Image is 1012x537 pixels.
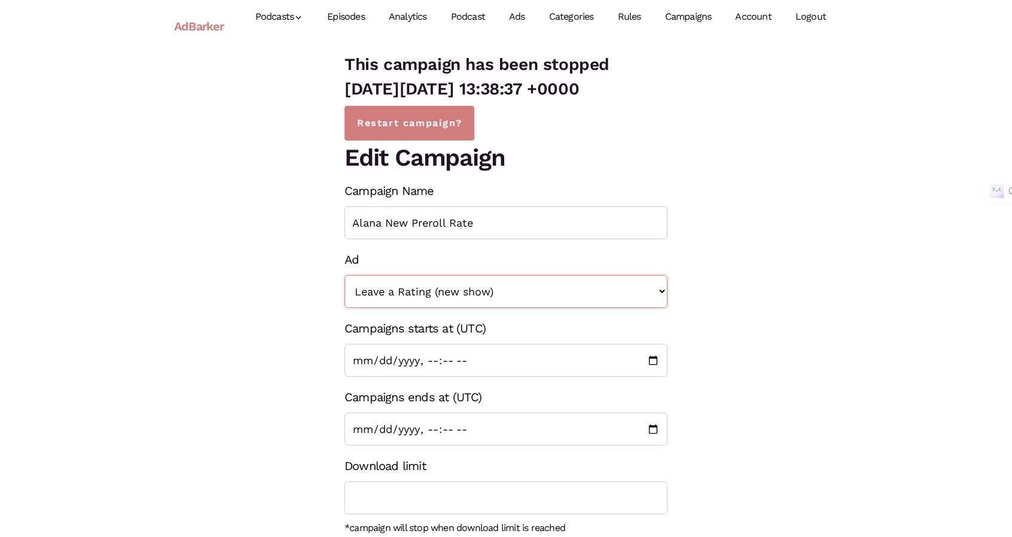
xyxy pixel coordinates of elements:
[345,318,486,339] label: Campaigns starts at (UTC)
[345,455,426,477] label: Download limit
[345,53,667,101] h3: This campaign has been stopped [DATE][DATE] 13:38:37 +0000
[345,141,667,175] h1: Edit Campaign
[174,13,224,40] a: AdBarker
[345,386,482,408] label: Campaigns ends at (UTC)
[345,249,359,270] label: Ad
[345,180,434,202] label: Campaign Name
[345,520,667,537] div: *campaign will stop when download limit is reached
[345,106,474,141] button: Restart campaign?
